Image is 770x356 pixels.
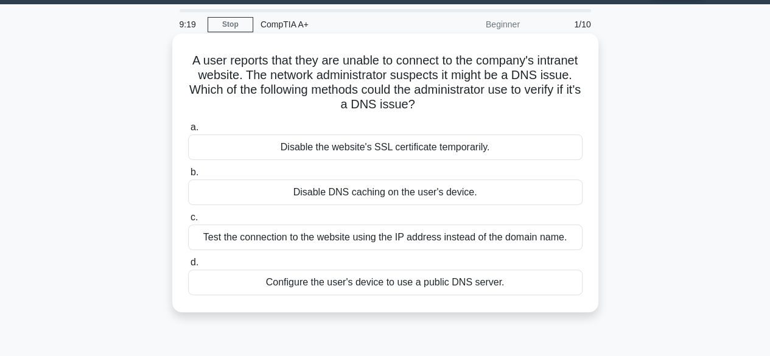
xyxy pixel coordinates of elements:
[188,180,583,205] div: Disable DNS caching on the user's device.
[421,12,527,37] div: Beginner
[208,17,253,32] a: Stop
[527,12,598,37] div: 1/10
[253,12,421,37] div: CompTIA A+
[191,122,198,132] span: a.
[172,12,208,37] div: 9:19
[188,225,583,250] div: Test the connection to the website using the IP address instead of the domain name.
[191,212,198,222] span: c.
[187,53,584,113] h5: A user reports that they are unable to connect to the company's intranet website. The network adm...
[188,134,583,160] div: Disable the website's SSL certificate temporarily.
[188,270,583,295] div: Configure the user's device to use a public DNS server.
[191,257,198,267] span: d.
[191,167,198,177] span: b.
